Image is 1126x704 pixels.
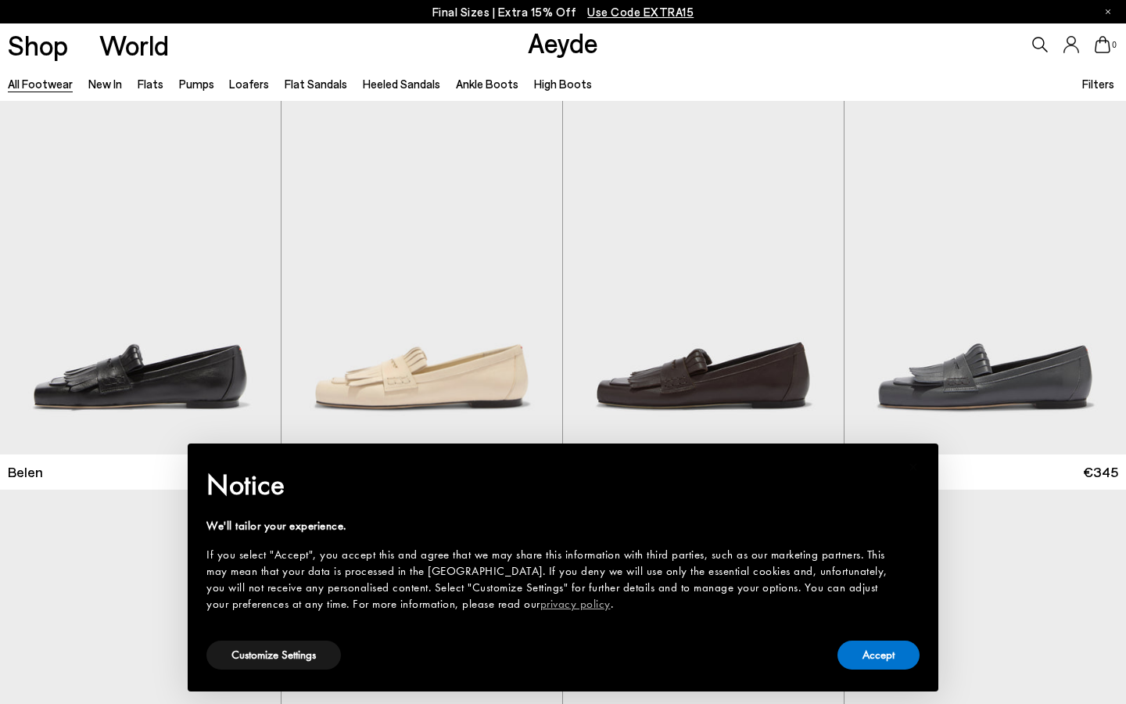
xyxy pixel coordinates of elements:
span: Filters [1082,77,1114,91]
a: Belen €345 [844,454,1126,490]
a: Ankle Boots [456,77,518,91]
div: If you select "Accept", you accept this and agree that we may share this information with third p... [206,547,895,612]
a: Pumps [179,77,214,91]
p: Final Sizes | Extra 15% Off [432,2,694,22]
a: World [99,31,169,59]
span: × [909,454,919,479]
button: Customize Settings [206,641,341,670]
span: Belen [8,462,43,482]
span: €345 [1083,462,1118,482]
a: Aeyde [528,26,598,59]
img: Belen Tassel Loafers [563,101,844,454]
span: 0 [1110,41,1118,49]
a: New In [88,77,122,91]
a: privacy policy [540,596,611,612]
a: 0 [1095,36,1110,53]
button: Close this notice [895,448,932,486]
a: All Footwear [8,77,73,91]
a: Shop [8,31,68,59]
img: Belen Tassel Loafers [281,101,562,454]
div: 1 / 6 [281,101,562,454]
a: Loafers [229,77,269,91]
a: Heeled Sandals [363,77,440,91]
a: Flats [138,77,163,91]
a: High Boots [534,77,592,91]
a: Flat Sandals [285,77,347,91]
h2: Notice [206,465,895,505]
button: Accept [837,641,920,670]
img: Belen Tassel Loafers [844,101,1126,454]
div: We'll tailor your experience. [206,518,895,534]
a: Next slide Previous slide [281,101,562,454]
span: Navigate to /collections/ss25-final-sizes [587,5,694,19]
